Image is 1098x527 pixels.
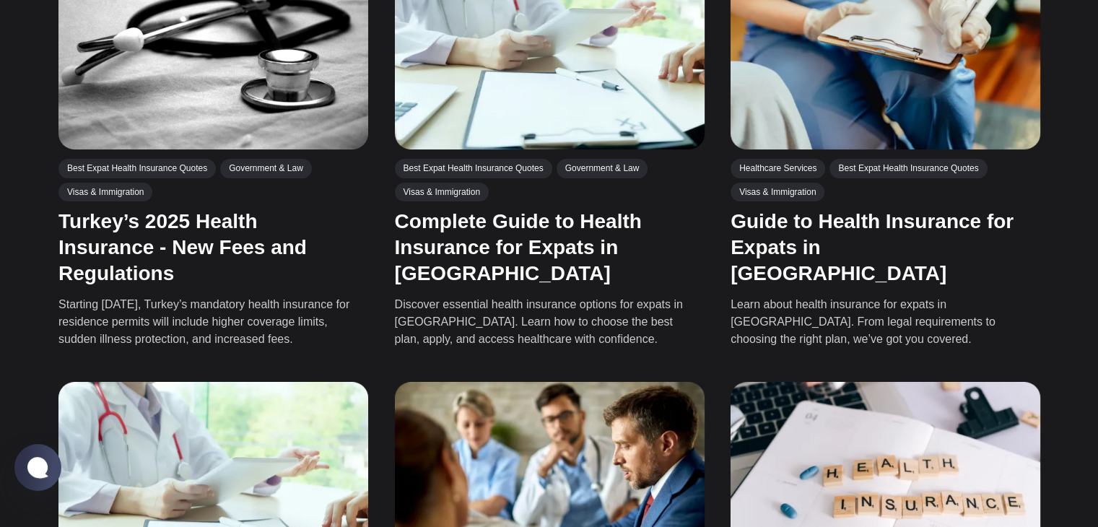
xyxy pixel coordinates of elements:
a: Guide to Health Insurance for Expats in [GEOGRAPHIC_DATA] [731,210,1014,285]
a: Best Expat Health Insurance Quotes [394,159,552,178]
a: Visas & Immigration [58,183,152,201]
a: Government & Law [556,159,648,178]
a: Visas & Immigration [731,183,824,201]
p: Discover essential health insurance options for expats in [GEOGRAPHIC_DATA]. Learn how to choose ... [394,296,689,348]
a: Healthcare Services [731,159,825,178]
a: Best Expat Health Insurance Quotes [58,159,216,178]
p: Starting [DATE], Turkey’s mandatory health insurance for residence permits will include higher co... [58,296,353,348]
p: Learn about health insurance for expats in [GEOGRAPHIC_DATA]. From legal requirements to choosing... [731,296,1025,348]
a: Visas & Immigration [394,183,488,201]
a: Best Expat Health Insurance Quotes [829,159,987,178]
a: Complete Guide to Health Insurance for Expats in [GEOGRAPHIC_DATA] [394,210,641,285]
a: Government & Law [220,159,312,178]
a: Turkey’s 2025 Health Insurance - New Fees and Regulations [58,210,307,285]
